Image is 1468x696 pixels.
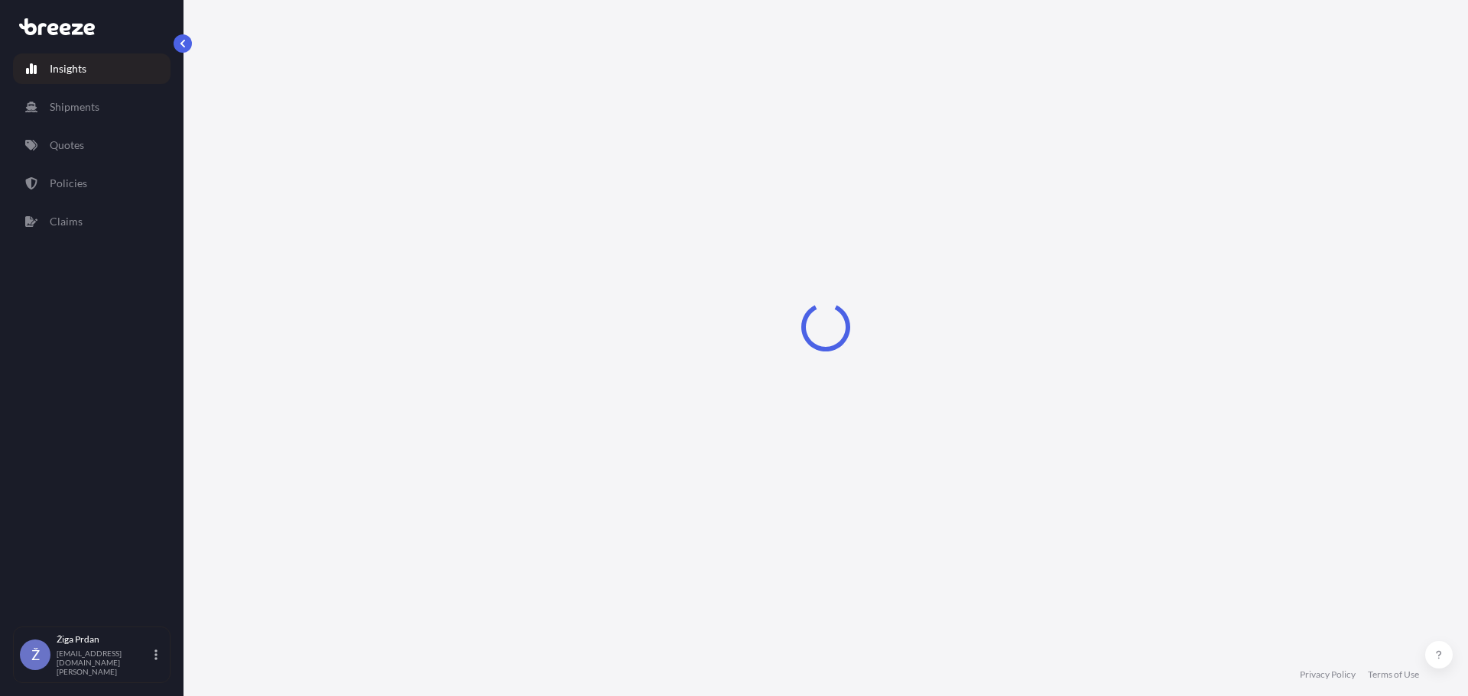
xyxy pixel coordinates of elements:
[50,214,83,229] p: Claims
[57,633,151,646] p: Žiga Prdan
[50,138,84,153] p: Quotes
[50,99,99,115] p: Shipments
[50,61,86,76] p: Insights
[13,168,171,199] a: Policies
[1368,668,1419,681] a: Terms of Use
[1300,668,1356,681] a: Privacy Policy
[13,206,171,237] a: Claims
[13,53,171,84] a: Insights
[57,649,151,676] p: [EMAIL_ADDRESS][DOMAIN_NAME][PERSON_NAME]
[31,647,40,662] span: Ž
[13,92,171,122] a: Shipments
[13,130,171,160] a: Quotes
[50,176,87,191] p: Policies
